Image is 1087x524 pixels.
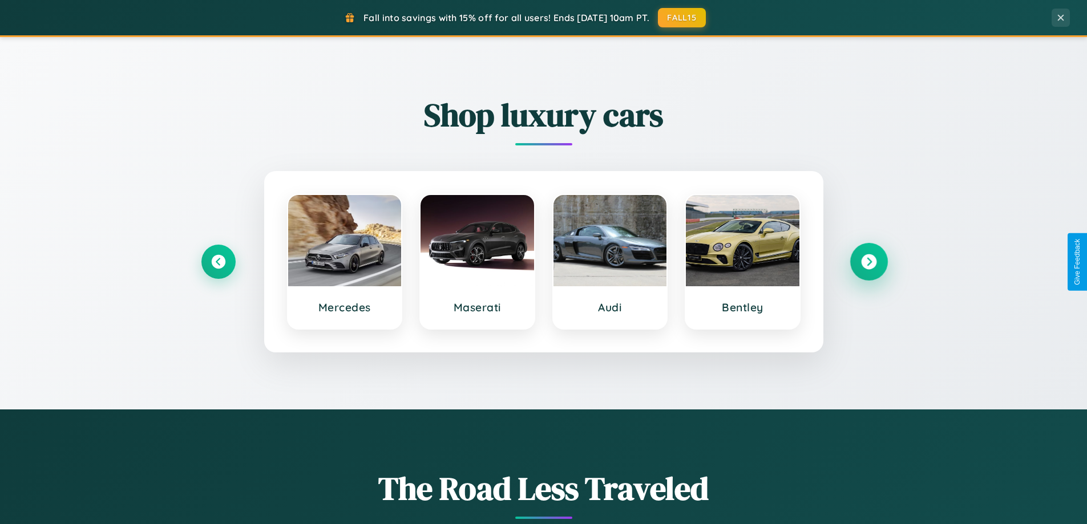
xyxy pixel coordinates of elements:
[658,8,706,27] button: FALL15
[363,12,649,23] span: Fall into savings with 15% off for all users! Ends [DATE] 10am PT.
[565,300,656,314] h3: Audi
[300,300,390,314] h3: Mercedes
[432,300,523,314] h3: Maserati
[201,466,886,510] h1: The Road Less Traveled
[201,93,886,137] h2: Shop luxury cars
[1073,239,1081,285] div: Give Feedback
[697,300,788,314] h3: Bentley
